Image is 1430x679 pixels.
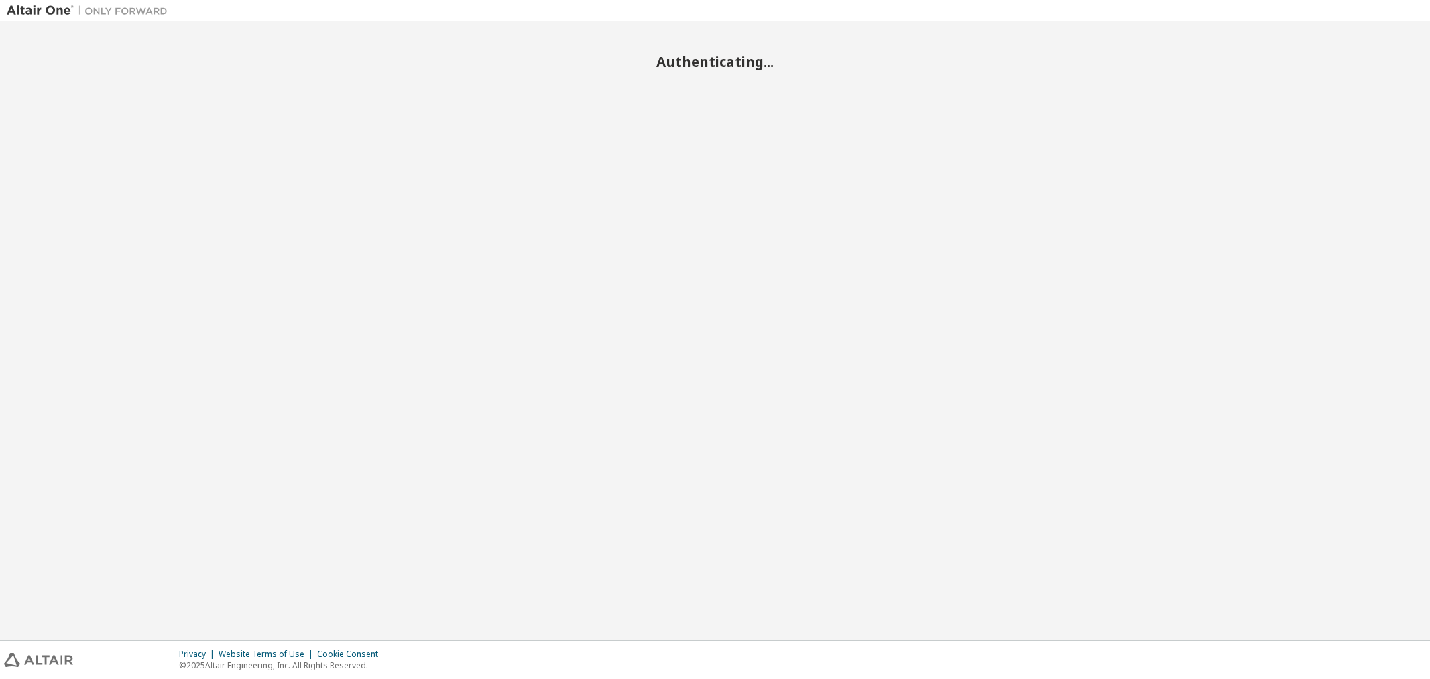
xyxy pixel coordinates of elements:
[317,649,386,660] div: Cookie Consent
[4,653,73,667] img: altair_logo.svg
[219,649,317,660] div: Website Terms of Use
[7,53,1423,70] h2: Authenticating...
[179,649,219,660] div: Privacy
[179,660,386,671] p: © 2025 Altair Engineering, Inc. All Rights Reserved.
[7,4,174,17] img: Altair One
